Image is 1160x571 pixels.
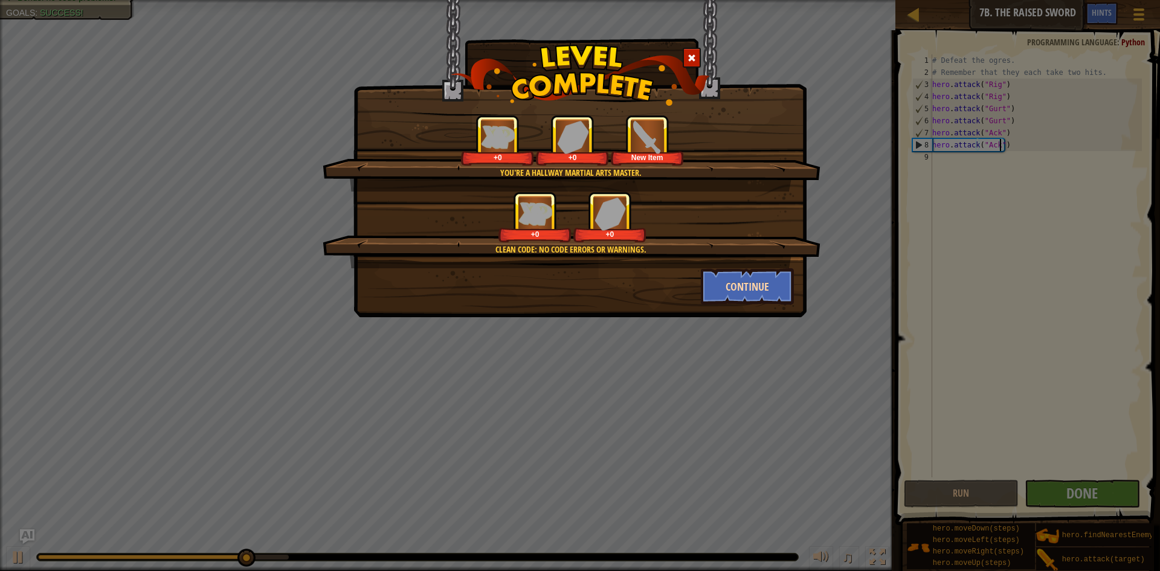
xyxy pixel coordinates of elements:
[451,45,710,106] img: level_complete.png
[380,167,761,179] div: You're a hallway martial arts master.
[501,230,569,239] div: +0
[557,120,588,153] img: reward_icon_gems.png
[518,202,552,225] img: reward_icon_xp.png
[380,244,761,256] div: Clean code: no code errors or warnings.
[538,153,607,162] div: +0
[594,197,626,230] img: reward_icon_gems.png
[481,125,515,149] img: reward_icon_xp.png
[701,268,794,305] button: Continue
[576,230,644,239] div: +0
[613,153,681,162] div: New Item
[631,120,664,153] img: portrait.png
[463,153,532,162] div: +0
